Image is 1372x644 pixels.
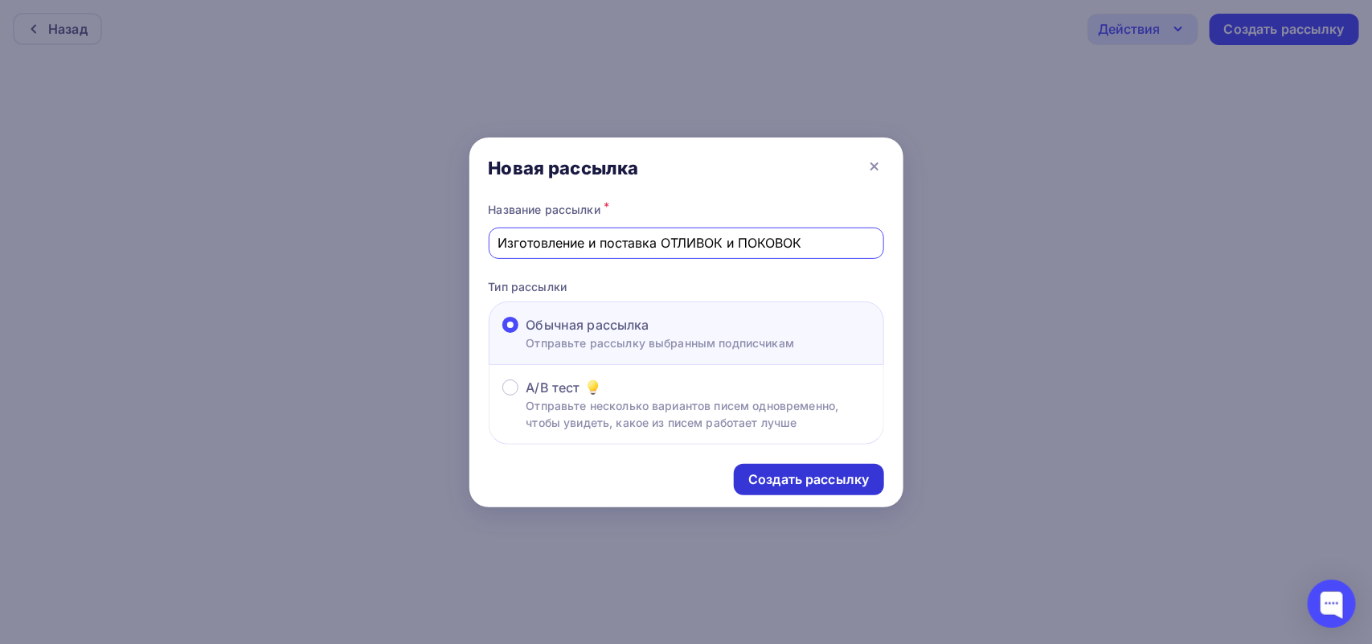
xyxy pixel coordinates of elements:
div: Название рассылки [489,199,884,221]
div: Новая рассылка [489,157,639,179]
input: Придумайте название рассылки [498,233,874,252]
p: Отправьте рассылку выбранным подписчикам [526,334,795,351]
p: Отправьте несколько вариантов писем одновременно, чтобы увидеть, какое из писем работает лучше [526,397,870,431]
div: Создать рассылку [748,470,869,489]
p: Тип рассылки [489,278,884,295]
span: Обычная рассылка [526,315,649,334]
span: A/B тест [526,378,580,397]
